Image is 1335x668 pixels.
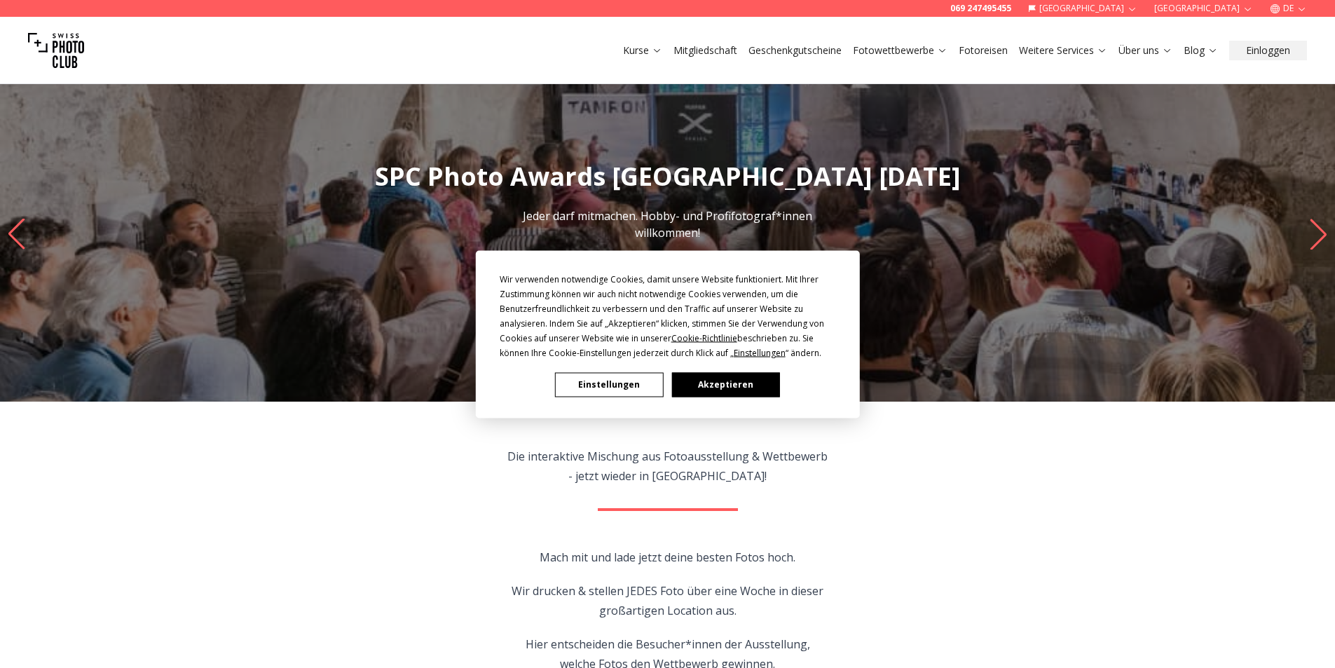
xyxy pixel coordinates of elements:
span: Cookie-Richtlinie [671,332,737,343]
span: Einstellungen [734,346,786,358]
div: Cookie Consent Prompt [475,250,859,418]
div: Wir verwenden notwendige Cookies, damit unsere Website funktioniert. Mit Ihrer Zustimmung können ... [500,271,836,360]
button: Einstellungen [555,372,663,397]
button: Akzeptieren [671,372,779,397]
